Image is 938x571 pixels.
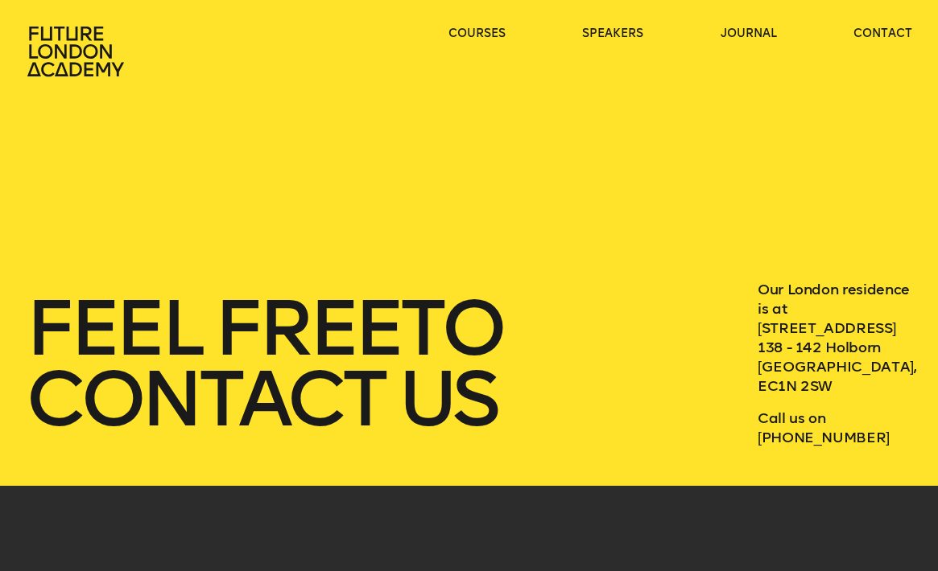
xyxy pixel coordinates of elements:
a: courses [448,26,506,42]
p: Call us on [PHONE_NUMBER] [758,409,912,447]
h1: feel free to contact us [26,293,541,434]
a: speakers [582,26,643,42]
a: journal [721,26,777,42]
p: Our London residence is at [STREET_ADDRESS] 138 - 142 Holborn [GEOGRAPHIC_DATA], EC1N 2SW [758,280,912,396]
a: contact [853,26,912,42]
